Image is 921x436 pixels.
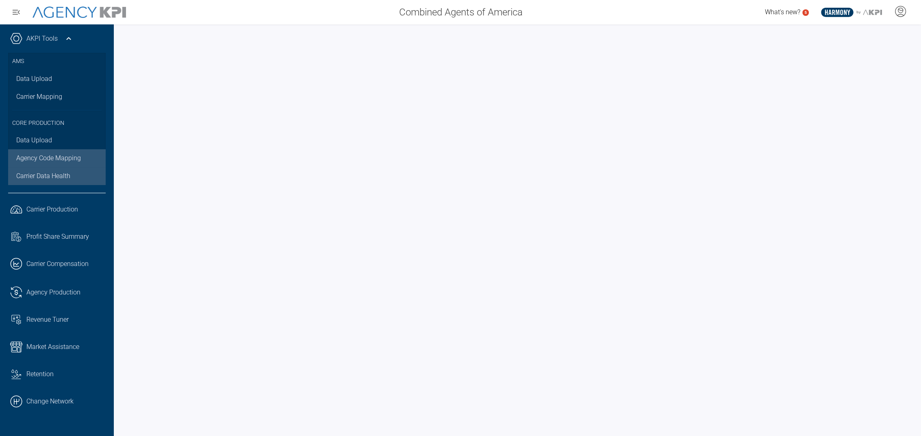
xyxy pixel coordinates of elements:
span: Carrier Production [26,205,78,214]
span: Carrier Compensation [26,259,89,269]
a: Data Upload [8,131,106,149]
a: Agency Code Mapping [8,149,106,167]
span: What's new? [765,8,800,16]
h3: AMS [12,53,102,70]
span: Revenue Tuner [26,315,69,325]
span: Profit Share Summary [26,232,89,242]
text: 5 [804,10,807,15]
a: AKPI Tools [26,34,58,44]
div: Retention [26,369,106,379]
img: AgencyKPI [33,7,126,18]
span: Agency Production [26,288,80,297]
h3: Core Production [12,110,102,132]
span: Carrier Data Health [16,171,70,181]
a: Carrier Mapping [8,88,106,106]
span: Combined Agents of America [399,5,523,20]
a: Carrier Data Health [8,167,106,185]
a: Data Upload [8,70,106,88]
span: Market Assistance [26,342,79,352]
a: 5 [802,9,809,16]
